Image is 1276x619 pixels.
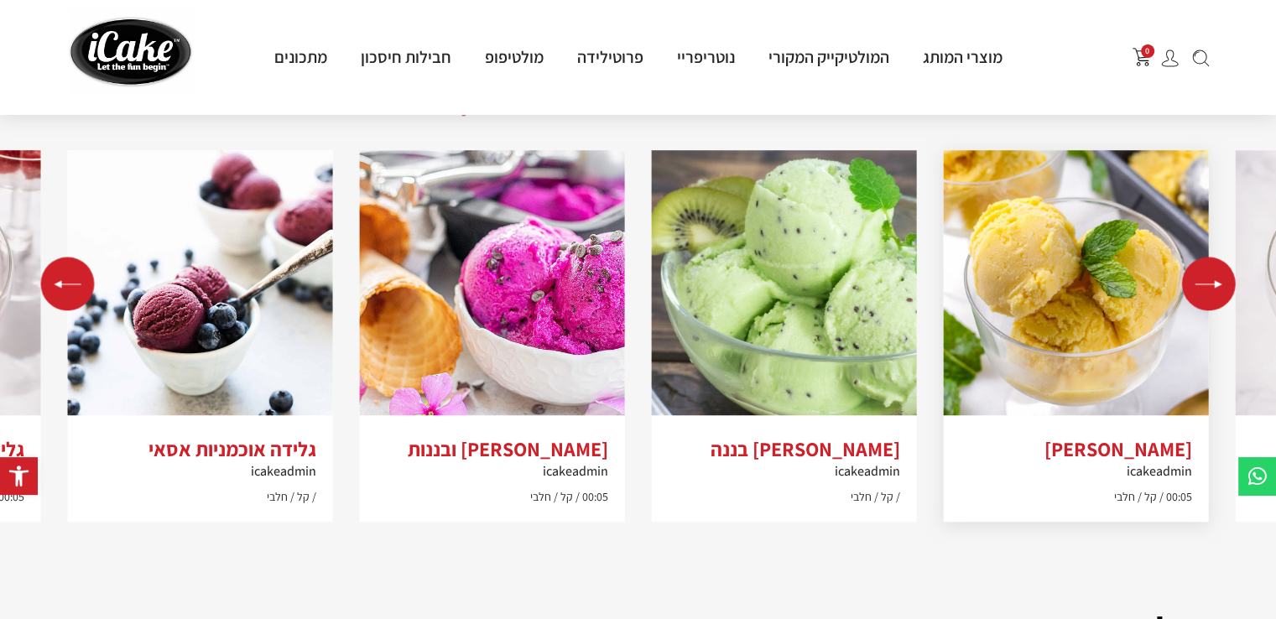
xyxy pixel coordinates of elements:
h3: גלידה אוכמניות אסאי [84,437,317,461]
a: המולטיקייק המקורי [752,46,906,68]
a: [PERSON_NAME] בננהicakeadmin קל חלבי [652,402,917,522]
span: קל [555,489,574,504]
img: Blueberry-Acai-Frozen-Yogurt-kitchenconfidante.com-7231.jpg [68,150,333,415]
a: מולטיפופ [468,46,560,68]
span: חלבי [268,489,289,504]
a: מוצרי המותג [906,46,1019,68]
div: 1 / 5 [944,150,1209,522]
a: פרוטילידה [560,46,660,68]
span: חלבי [531,489,552,504]
h6: icakeadmin [84,463,317,479]
img: mango-coconut-milk-ice-cream-min.jpeg [944,150,1209,415]
h3: [PERSON_NAME] בננה [668,437,901,461]
div: 2 / 5 [652,150,917,522]
h3: [PERSON_NAME] ובננות [376,437,609,461]
a: גלידה אוכמניות אסאיicakeadmin קל חלבי [68,402,333,522]
h3: [PERSON_NAME] [960,437,1193,461]
h6: icakeadmin [960,463,1193,479]
span: קל [875,489,894,504]
a: מתכונים [258,46,344,68]
span: קל [291,489,310,504]
span: חלבי [852,489,872,504]
span: קל [1138,489,1158,504]
a: חבילות חיסכון [344,46,468,68]
button: פתח עגלת קניות צדדית [1133,48,1151,66]
span: 0 [1141,44,1154,58]
span: חלבי [1115,489,1136,504]
div: 3 / 5 [360,150,625,522]
img: shopping-cart.png [1133,48,1151,66]
a: [PERSON_NAME] ובננותicakeadmin00:05 קל חלבי [360,402,625,522]
a: [PERSON_NAME]icakeadmin00:05 קל חלבי [944,402,1209,522]
a: נוטריפריי [660,46,752,68]
div: Next slide [1182,257,1236,310]
h6: icakeadmin [376,463,609,479]
div: 4 / 5 [68,150,333,522]
img: kiwifruit-ice-cream.jpeg [652,150,917,415]
img: dairy_free_dragon_fruit_ice_cream_bella_bucchiotti_17.jpeg [360,150,625,415]
div: Previous slide [41,257,95,310]
span: 00:05 [576,489,609,504]
h6: icakeadmin [668,463,901,479]
span: 00:05 [1160,489,1193,504]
